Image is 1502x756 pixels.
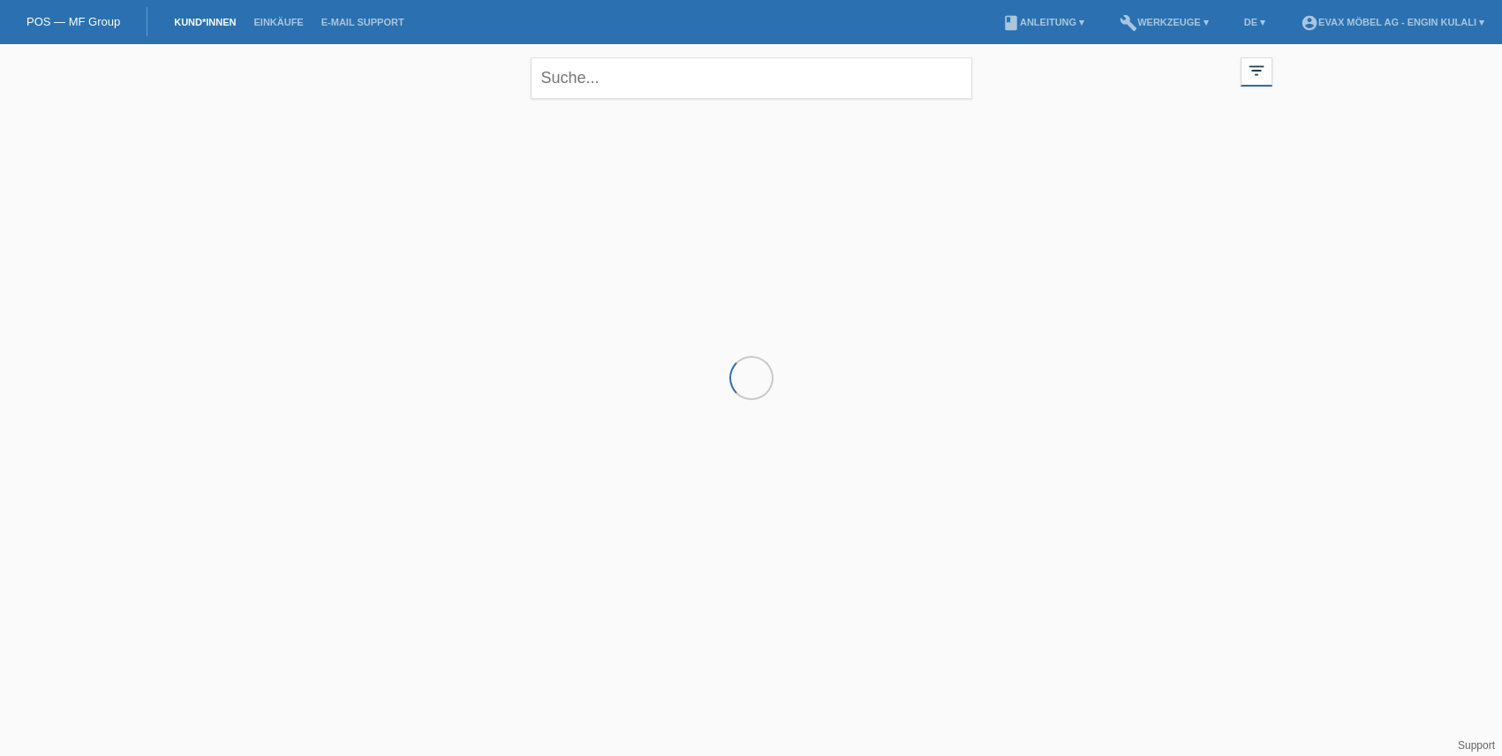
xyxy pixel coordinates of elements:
a: Kund*innen [165,17,245,27]
i: build [1120,14,1137,32]
a: account_circleEVAX Möbel AG - Engin Kulali ▾ [1292,17,1493,27]
a: Einkäufe [245,17,312,27]
input: Suche... [531,57,972,99]
a: buildWerkzeuge ▾ [1111,17,1218,27]
i: book [1002,14,1020,32]
a: POS — MF Group [26,15,120,28]
a: E-Mail Support [313,17,413,27]
a: bookAnleitung ▾ [993,17,1093,27]
a: DE ▾ [1235,17,1274,27]
i: filter_list [1247,61,1266,80]
a: Support [1458,739,1495,752]
i: account_circle [1301,14,1318,32]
